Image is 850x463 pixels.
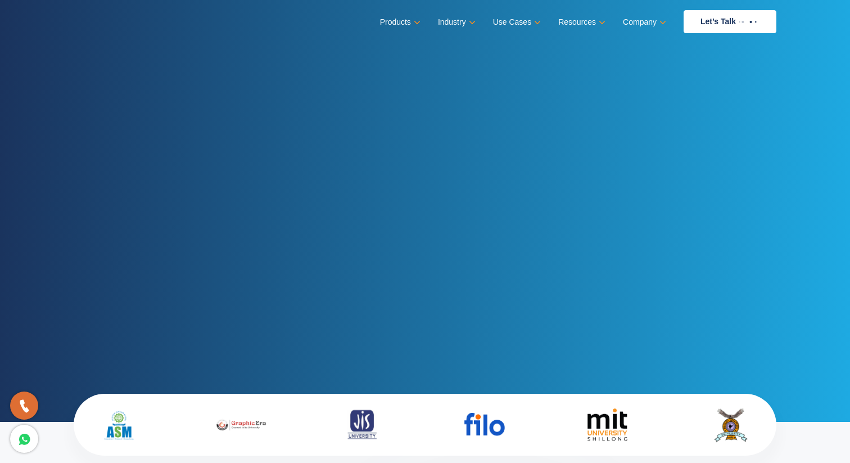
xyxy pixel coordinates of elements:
[684,10,776,33] a: Let’s Talk
[380,14,418,30] a: Products
[493,14,539,30] a: Use Cases
[558,14,603,30] a: Resources
[623,14,664,30] a: Company
[438,14,473,30] a: Industry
